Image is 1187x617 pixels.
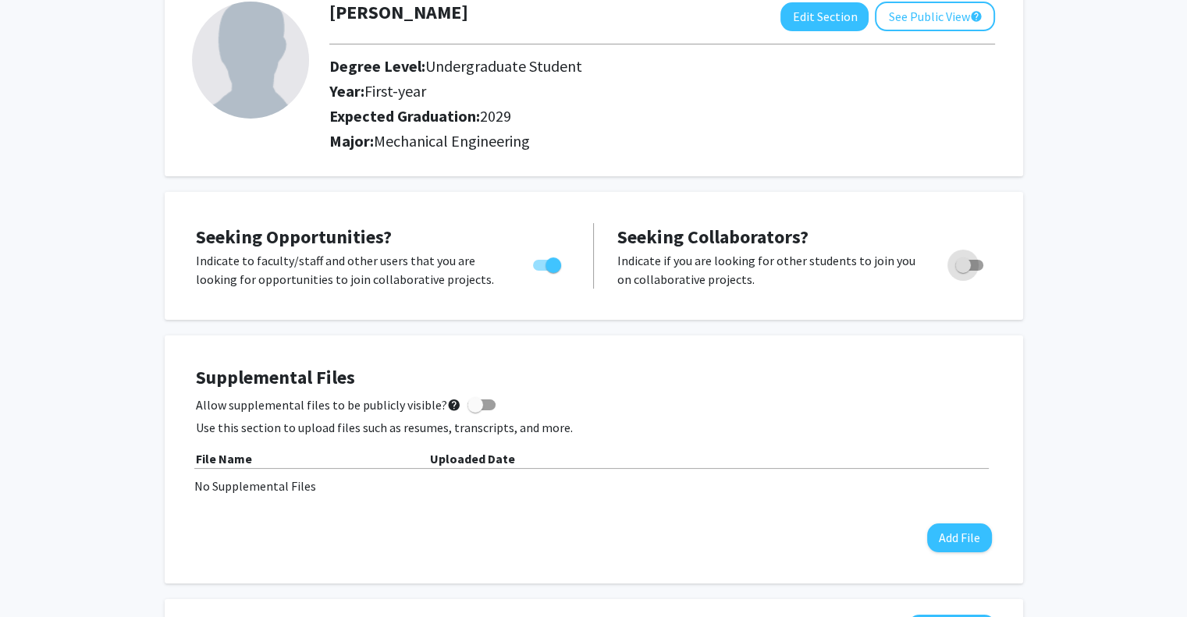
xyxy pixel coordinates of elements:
div: No Supplemental Files [194,477,993,495]
button: Edit Section [780,2,869,31]
b: Uploaded Date [430,451,515,466]
h4: Supplemental Files [196,367,992,389]
h2: Major: [329,132,995,151]
h1: [PERSON_NAME] [329,2,468,24]
mat-icon: help [447,395,461,414]
p: Use this section to upload files such as resumes, transcripts, and more. [196,418,992,437]
div: Toggle [949,251,992,275]
span: Seeking Opportunities? [196,225,392,249]
h2: Year: [329,82,908,101]
h2: Degree Level: [329,57,908,76]
span: 2029 [480,106,511,126]
h2: Expected Graduation: [329,107,908,126]
button: Add File [927,523,992,552]
mat-icon: help [969,7,982,26]
span: Undergraduate Student [425,56,582,76]
span: Seeking Collaborators? [617,225,809,249]
span: Allow supplemental files to be publicly visible? [196,395,461,414]
button: See Public View [875,2,995,31]
img: Profile Picture [192,2,309,119]
div: Toggle [527,251,570,275]
p: Indicate if you are looking for other students to join you on collaborative projects. [617,251,926,289]
span: First-year [364,81,426,101]
iframe: Chat [12,547,66,605]
span: Mechanical Engineering [374,131,530,151]
p: Indicate to faculty/staff and other users that you are looking for opportunities to join collabor... [196,251,503,289]
b: File Name [196,451,252,466]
